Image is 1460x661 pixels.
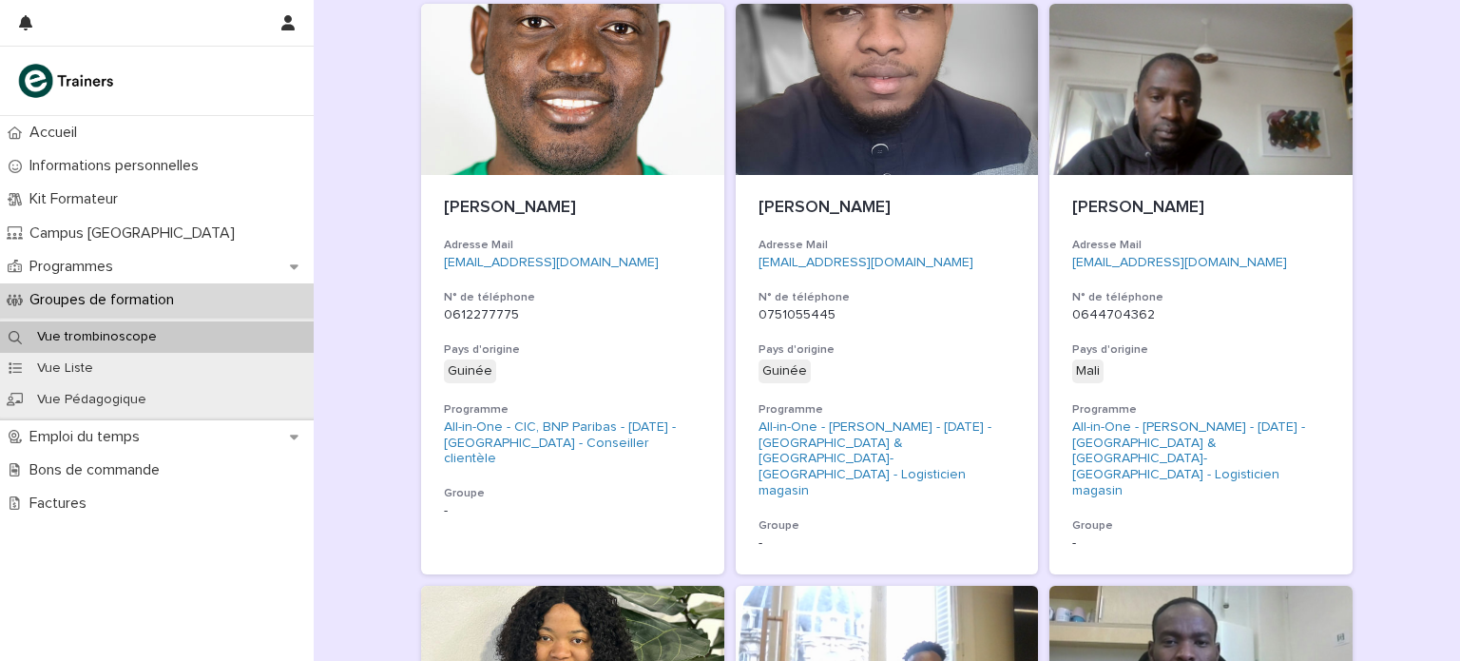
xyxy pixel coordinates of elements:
[736,4,1039,574] a: [PERSON_NAME]Adresse Mail[EMAIL_ADDRESS][DOMAIN_NAME]N° de téléphone0751055445Pays d'origineGuiné...
[1072,307,1330,323] p: 0644704362
[444,503,701,519] p: -
[444,486,701,501] h3: Groupe
[444,342,701,358] h3: Pays d'origine
[15,62,120,100] img: K0CqGN7SDeD6s4JG8KQk
[444,402,701,418] h3: Programme
[22,428,155,446] p: Emploi du temps
[759,198,1016,219] p: [PERSON_NAME]
[1072,402,1330,418] h3: Programme
[1049,4,1353,574] a: [PERSON_NAME]Adresse Mail[EMAIL_ADDRESS][DOMAIN_NAME]N° de téléphone0644704362Pays d'origineMaliP...
[759,290,1016,305] h3: N° de téléphone
[1072,419,1330,499] a: All-in-One - [PERSON_NAME] - [DATE] - [GEOGRAPHIC_DATA] & [GEOGRAPHIC_DATA]-[GEOGRAPHIC_DATA] - L...
[22,224,250,243] p: Campus [GEOGRAPHIC_DATA]
[22,495,102,513] p: Factures
[759,238,1016,253] h3: Adresse Mail
[759,518,1016,534] h3: Groupe
[1072,342,1330,358] h3: Pays d'origine
[444,307,701,323] p: 0612277775
[759,256,973,269] a: [EMAIL_ADDRESS][DOMAIN_NAME]
[22,124,92,142] p: Accueil
[759,307,1016,323] p: 0751055445
[22,190,133,208] p: Kit Formateur
[1072,238,1330,253] h3: Adresse Mail
[759,402,1016,418] h3: Programme
[444,238,701,253] h3: Adresse Mail
[1072,198,1330,219] p: [PERSON_NAME]
[759,535,1016,552] p: -
[22,392,162,408] p: Vue Pédagogique
[22,360,108,377] p: Vue Liste
[444,290,701,305] h3: N° de téléphone
[444,360,496,383] div: Guinée
[1072,360,1104,383] div: Mali
[22,329,172,345] p: Vue trombinoscope
[22,291,189,309] p: Groupes de formation
[759,360,811,383] div: Guinée
[22,461,175,479] p: Bons de commande
[444,419,701,467] a: All-in-One - CIC, BNP Paribas - [DATE] - [GEOGRAPHIC_DATA] - Conseiller clientèle
[22,157,214,175] p: Informations personnelles
[444,198,701,219] p: [PERSON_NAME]
[1072,535,1330,552] p: -
[22,258,128,276] p: Programmes
[1072,256,1287,269] a: [EMAIL_ADDRESS][DOMAIN_NAME]
[1072,518,1330,534] h3: Groupe
[759,419,1016,499] a: All-in-One - [PERSON_NAME] - [DATE] - [GEOGRAPHIC_DATA] & [GEOGRAPHIC_DATA]-[GEOGRAPHIC_DATA] - L...
[444,256,659,269] a: [EMAIL_ADDRESS][DOMAIN_NAME]
[759,342,1016,358] h3: Pays d'origine
[1072,290,1330,305] h3: N° de téléphone
[421,4,724,574] a: [PERSON_NAME]Adresse Mail[EMAIL_ADDRESS][DOMAIN_NAME]N° de téléphone0612277775Pays d'origineGuiné...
